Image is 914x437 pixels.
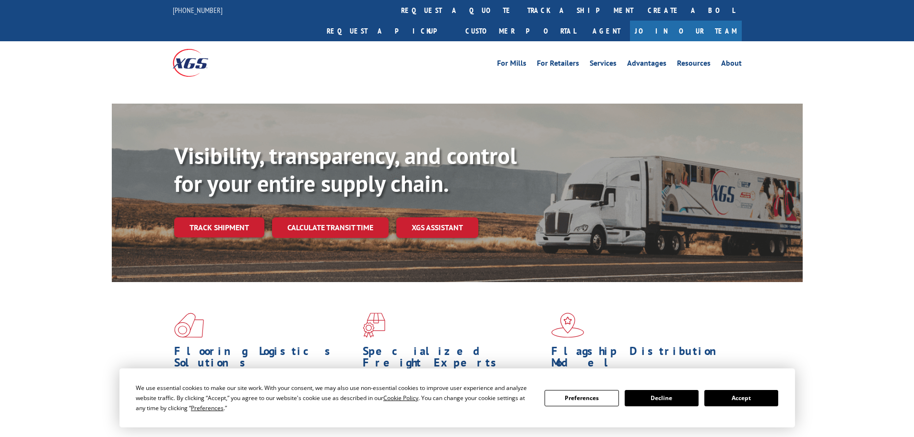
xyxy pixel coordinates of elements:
[174,345,356,373] h1: Flooring Logistics Solutions
[625,390,699,406] button: Decline
[458,21,583,41] a: Customer Portal
[383,394,418,402] span: Cookie Policy
[704,390,778,406] button: Accept
[551,313,584,338] img: xgs-icon-flagship-distribution-model-red
[363,345,544,373] h1: Specialized Freight Experts
[363,313,385,338] img: xgs-icon-focused-on-flooring-red
[583,21,630,41] a: Agent
[174,141,517,198] b: Visibility, transparency, and control for your entire supply chain.
[174,217,264,237] a: Track shipment
[627,59,666,70] a: Advantages
[396,217,478,238] a: XGS ASSISTANT
[677,59,711,70] a: Resources
[173,5,223,15] a: [PHONE_NUMBER]
[119,368,795,427] div: Cookie Consent Prompt
[721,59,742,70] a: About
[272,217,389,238] a: Calculate transit time
[630,21,742,41] a: Join Our Team
[545,390,618,406] button: Preferences
[590,59,617,70] a: Services
[136,383,533,413] div: We use essential cookies to make our site work. With your consent, we may also use non-essential ...
[174,313,204,338] img: xgs-icon-total-supply-chain-intelligence-red
[537,59,579,70] a: For Retailers
[497,59,526,70] a: For Mills
[191,404,224,412] span: Preferences
[551,345,733,373] h1: Flagship Distribution Model
[320,21,458,41] a: Request a pickup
